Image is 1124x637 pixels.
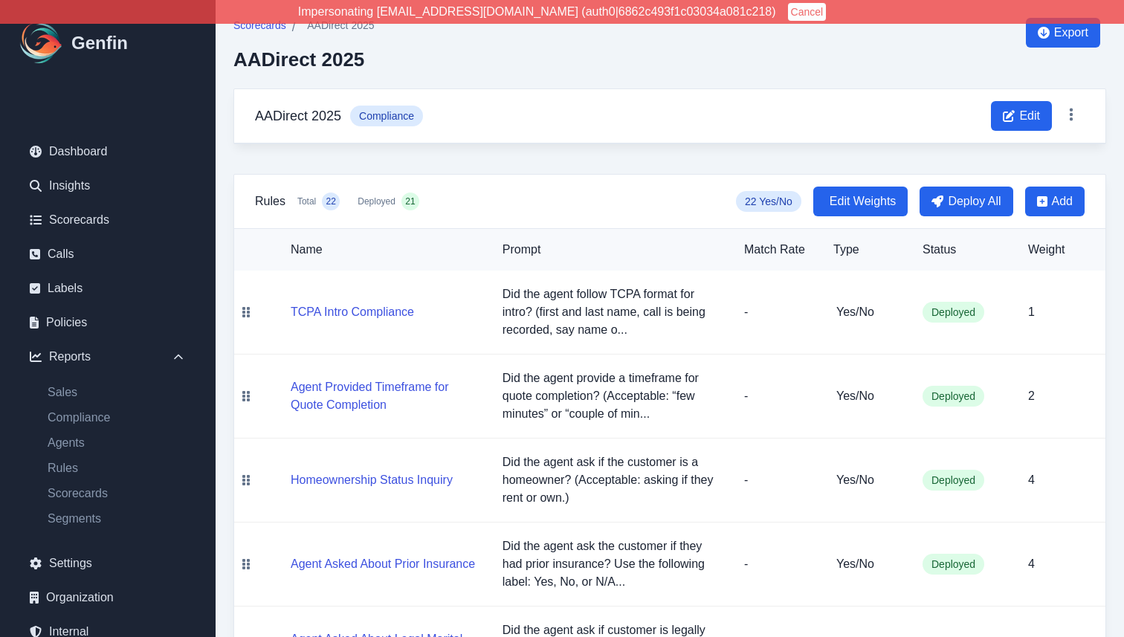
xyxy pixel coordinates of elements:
span: Deploy All [948,193,1001,210]
span: Export [1054,24,1088,42]
button: Agent Asked About Prior Insurance [291,555,475,573]
a: Labels [18,274,198,303]
span: Deployed [923,554,984,575]
th: Prompt [491,229,732,271]
th: Name [258,229,491,271]
div: Reports [18,342,198,372]
span: 22 Yes/No [736,191,801,212]
h2: AADirect 2025 [233,48,375,71]
h5: Yes/No [836,303,899,321]
span: Scorecards [233,18,286,33]
a: Scorecards [18,205,198,235]
button: Agent Provided Timeframe for Quote Completion [291,378,479,414]
span: 21 [405,195,415,207]
h5: Yes/No [836,387,899,405]
span: Deployed [923,302,984,323]
span: 4 [1028,473,1035,486]
a: Settings [18,549,198,578]
button: Export [1026,18,1100,48]
a: Policies [18,308,198,337]
h3: AADirect 2025 [255,106,341,126]
span: 1 [1028,305,1035,318]
p: Did the agent provide a timeframe for quote completion? (Acceptable: “few minutes” or “couple of ... [503,369,720,423]
a: Calls [18,239,198,269]
h5: Yes/No [836,555,899,573]
span: Compliance [350,106,423,126]
a: Organization [18,583,198,612]
a: Agents [36,434,198,452]
button: Homeownership Status Inquiry [291,471,453,489]
th: Weight [1016,229,1105,271]
h5: Yes/No [836,471,899,489]
a: Scorecards [233,18,286,36]
a: Sales [36,384,198,401]
p: Did the agent ask the customer if they had prior insurance? Use the following label: Yes, No, or ... [503,537,720,591]
button: Edit Weights [813,187,908,216]
a: Compliance [36,409,198,427]
a: Agent Asked About Prior Insurance [291,557,475,570]
span: Deployed [358,195,395,207]
button: Cancel [788,3,827,21]
span: Deployed [923,470,984,491]
p: - [744,303,810,321]
p: - [744,387,810,405]
button: Edit [991,101,1052,131]
button: Add [1025,187,1085,216]
span: AADirect 2025 [307,18,374,33]
h3: Rules [255,193,285,210]
a: Insights [18,171,198,201]
button: TCPA Intro Compliance [291,303,414,321]
span: Total [297,195,316,207]
span: 22 [326,195,336,207]
span: Add [1052,193,1073,210]
a: Homeownership Status Inquiry [291,473,453,486]
a: Dashboard [18,137,198,166]
a: Scorecards [36,485,198,502]
a: Segments [36,510,198,528]
h1: Genfin [71,31,128,55]
th: Match Rate [732,229,821,271]
span: Edit Weights [830,193,897,210]
a: Rules [36,459,198,477]
span: 2 [1028,389,1035,402]
span: Deployed [923,386,984,407]
img: Logo [18,19,65,67]
p: - [744,555,810,573]
p: - [744,471,810,489]
button: Deploy All [920,187,1012,216]
th: Status [911,229,1016,271]
span: / [292,19,295,36]
a: Agent Provided Timeframe for Quote Completion [291,398,479,411]
th: Type [821,229,911,271]
a: TCPA Intro Compliance [291,305,414,318]
p: Did the agent ask if the customer is a homeowner? (Acceptable: asking if they rent or own.) [503,453,720,507]
span: Edit [1019,107,1040,125]
p: Did the agent follow TCPA format for intro? (first and last name, call is being recorded, say nam... [503,285,720,339]
span: 4 [1028,557,1035,570]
